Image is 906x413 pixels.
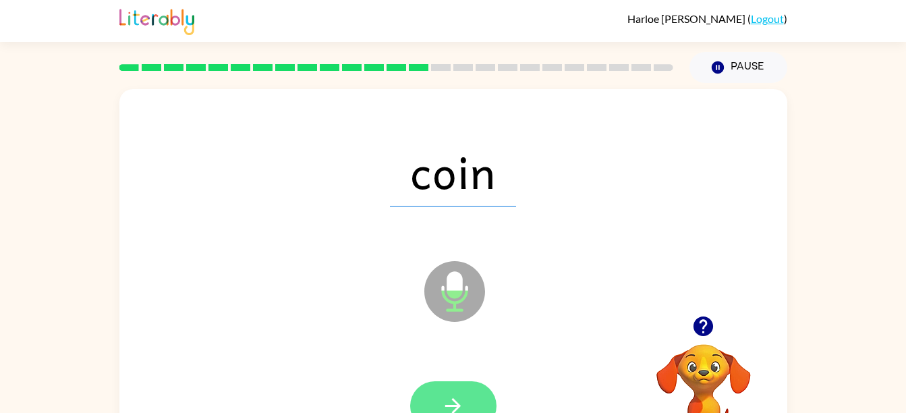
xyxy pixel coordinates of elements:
[627,12,787,25] div: ( )
[689,52,787,83] button: Pause
[119,5,194,35] img: Literably
[390,136,516,206] span: coin
[627,12,747,25] span: Harloe [PERSON_NAME]
[751,12,784,25] a: Logout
